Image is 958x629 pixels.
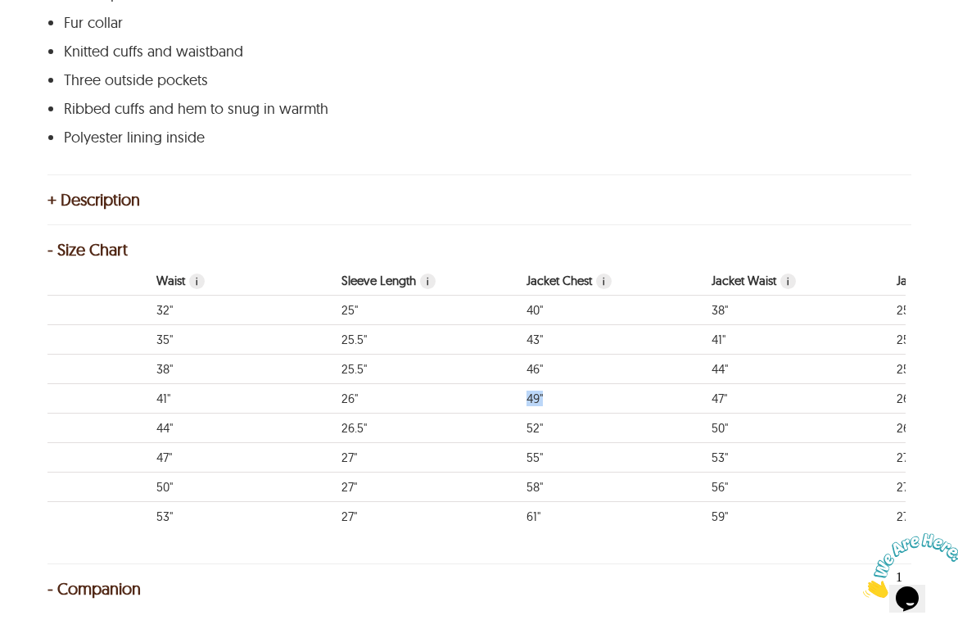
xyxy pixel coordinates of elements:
td: Body sleeve length. 25.5" [328,354,513,383]
td: Body waist. 41" [143,383,328,413]
td: Measurement of finished jacket chest. Circular measurement. 58" [513,472,698,501]
p: Fur collar [64,15,889,31]
td: Body sleeve length. 27" [328,442,513,472]
td: Body sleeve length. 26.5" [328,413,513,442]
td: Body waist. 53" [143,501,328,531]
td: Body sleeve length. 27" [328,501,513,531]
th: Body waist. [143,266,328,296]
span: 1 [7,7,13,20]
td: Body sleeve length. 25" [328,295,513,324]
td: Measurement of finished jacket waist. Circular measurement. 38" [698,295,883,324]
td: Measurement of finished jacket waist. Circular measurement. 50" [698,413,883,442]
span: Body sleeve length. [420,274,436,289]
iframe: chat widget [856,527,958,604]
td: Measurement of finished jacket chest. Circular measurement. 46" [513,354,698,383]
td: Measurement of finished jacket waist. Circular measurement. 53" [698,442,883,472]
td: Measurement of finished jacket waist. Circular measurement. 56" [698,472,883,501]
th: Measurement of finished jacket chest. Circular measurement. [513,266,698,296]
span: Measurement of finished jacket chest. Circular measurement. [596,274,612,289]
td: Measurement of finished jacket chest. Circular measurement. 49" [513,383,698,413]
p: Knitted cuffs and waistband [64,43,889,60]
p: Three outside pockets [64,72,889,88]
td: Measurement of finished jacket chest. Circular measurement. 61" [513,501,698,531]
div: - Size Chart [47,242,910,258]
p: Polyester lining inside [64,129,889,146]
td: Measurement of finished jacket waist. Circular measurement. 59" [698,501,883,531]
td: Body waist. 50" [143,472,328,501]
th: Body sleeve length. [328,266,513,296]
td: Measurement of finished jacket waist. Circular measurement. 47" [698,383,883,413]
td: Body waist. 35" [143,324,328,354]
td: Measurement of finished jacket waist. Circular measurement. 41" [698,324,883,354]
td: Measurement of finished jacket chest. Circular measurement. 52" [513,413,698,442]
div: - Companion [47,581,910,597]
td: Measurement of finished jacket chest. Circular measurement. 40" [513,295,698,324]
span: Body waist. [189,274,205,289]
td: Measurement of finished jacket chest. Circular measurement. 55" [513,442,698,472]
td: Body waist. 44" [143,413,328,442]
td: Body waist. 38" [143,354,328,383]
td: Body waist. 47" [143,442,328,472]
td: Body sleeve length. 27" [328,472,513,501]
img: Chat attention grabber [7,7,108,71]
div: + Description [47,192,910,208]
td: Measurement of finished jacket waist. Circular measurement. 44" [698,354,883,383]
td: Body waist. 32" [143,295,328,324]
td: Body sleeve length. 25.5" [328,324,513,354]
td: Measurement of finished jacket chest. Circular measurement. 43" [513,324,698,354]
p: Ribbed cuffs and hem to snug in warmth [64,101,889,117]
td: Body sleeve length. 26" [328,383,513,413]
th: Measurement of finished jacket waist. Circular measurement. [698,266,883,296]
span: Measurement of finished jacket waist. Circular measurement. [780,274,796,289]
